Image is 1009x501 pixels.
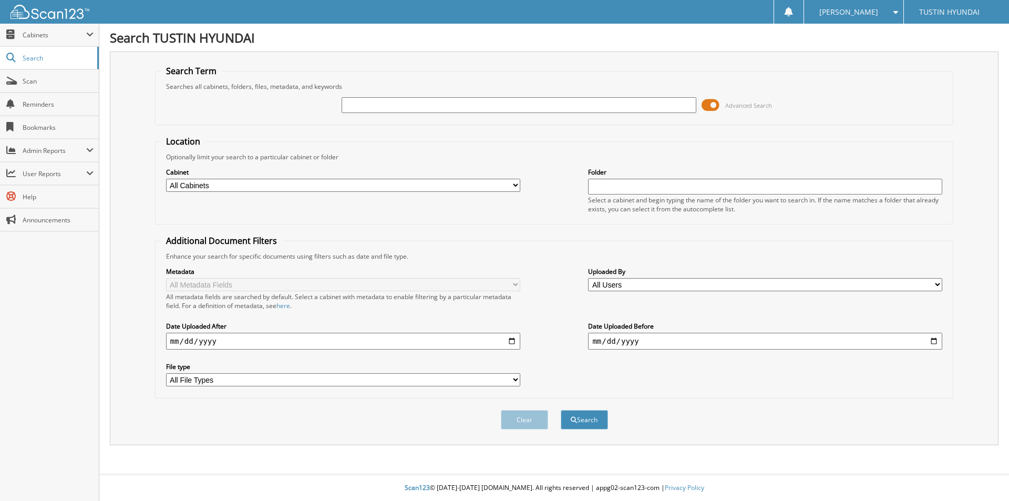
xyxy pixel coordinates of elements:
span: Admin Reports [23,146,86,155]
div: Searches all cabinets, folders, files, metadata, and keywords [161,82,948,91]
label: Date Uploaded Before [588,322,942,331]
h1: Search TUSTIN HYUNDAI [110,29,998,46]
span: Scan [23,77,94,86]
div: Optionally limit your search to a particular cabinet or folder [161,152,948,161]
a: Privacy Policy [665,483,704,492]
input: end [588,333,942,350]
div: All metadata fields are searched by default. Select a cabinet with metadata to enable filtering b... [166,292,520,310]
label: Metadata [166,267,520,276]
div: © [DATE]-[DATE] [DOMAIN_NAME]. All rights reserved | appg02-scan123-com | [99,475,1009,501]
span: Cabinets [23,30,86,39]
label: Cabinet [166,168,520,177]
span: Search [23,54,92,63]
legend: Additional Document Filters [161,235,282,247]
span: Scan123 [405,483,430,492]
div: Enhance your search for specific documents using filters such as date and file type. [161,252,948,261]
span: Help [23,192,94,201]
a: here [276,301,290,310]
div: Select a cabinet and begin typing the name of the folder you want to search in. If the name match... [588,196,942,213]
label: Date Uploaded After [166,322,520,331]
span: User Reports [23,169,86,178]
button: Clear [501,410,548,430]
span: TUSTIN HYUNDAI [919,9,980,15]
label: Folder [588,168,942,177]
label: File type [166,362,520,371]
button: Search [561,410,608,430]
label: Uploaded By [588,267,942,276]
span: Reminders [23,100,94,109]
span: [PERSON_NAME] [819,9,878,15]
legend: Search Term [161,65,222,77]
span: Announcements [23,216,94,224]
span: Bookmarks [23,123,94,132]
input: start [166,333,520,350]
legend: Location [161,136,205,147]
span: Advanced Search [725,101,772,109]
img: scan123-logo-white.svg [11,5,89,19]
